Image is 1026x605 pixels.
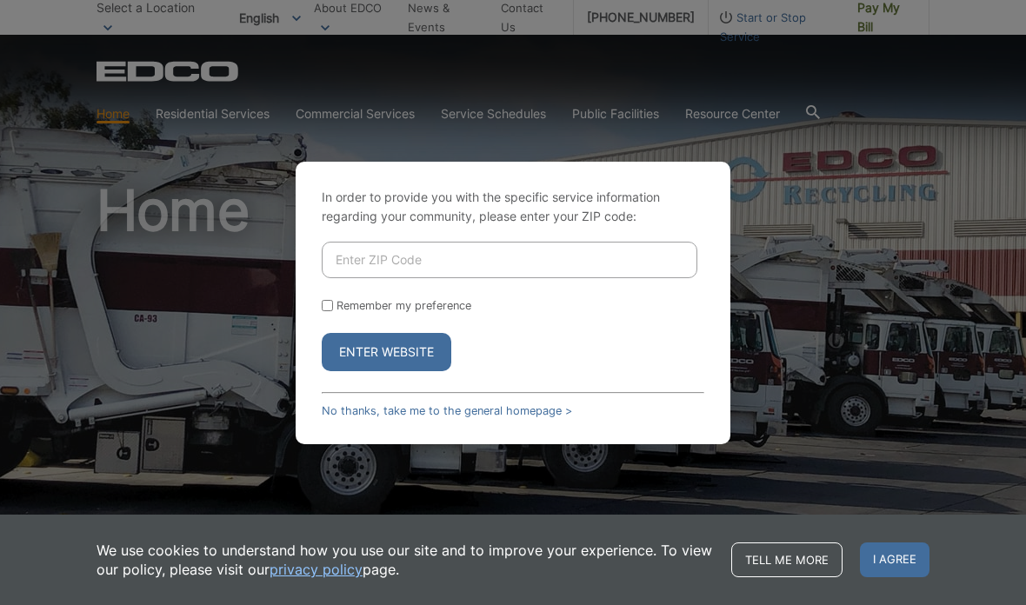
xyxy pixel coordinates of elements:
[336,299,471,312] label: Remember my preference
[322,188,704,226] p: In order to provide you with the specific service information regarding your community, please en...
[322,333,451,371] button: Enter Website
[270,560,363,579] a: privacy policy
[322,404,572,417] a: No thanks, take me to the general homepage >
[731,542,843,577] a: Tell me more
[860,542,929,577] span: I agree
[97,541,714,579] p: We use cookies to understand how you use our site and to improve your experience. To view our pol...
[322,242,697,278] input: Enter ZIP Code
